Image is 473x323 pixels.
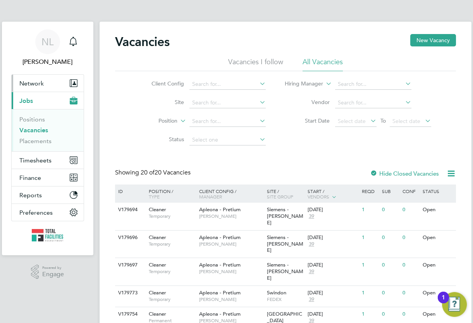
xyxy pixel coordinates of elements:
div: V179696 [116,231,143,245]
span: Siemens - [PERSON_NAME] [267,234,303,254]
label: Site [139,99,184,106]
span: Apleona - Pretium [199,289,241,296]
div: 0 [401,286,421,300]
a: NL[PERSON_NAME] [11,29,84,67]
button: Open Resource Center, 1 new notification [442,292,467,317]
span: 39 [308,296,315,303]
span: Jobs [19,97,33,104]
span: 39 [308,213,315,220]
label: Start Date [285,117,330,124]
div: 1 [360,203,380,217]
label: Position [133,117,177,125]
span: Preferences [19,209,53,216]
div: 1 [360,258,380,272]
label: Vendor [285,99,330,106]
span: FEDEX [267,296,304,302]
span: Cleaner [149,234,166,241]
input: Search for... [189,97,266,108]
div: [DATE] [308,290,358,296]
a: Powered byEngage [31,265,64,279]
span: 20 Vacancies [141,169,191,176]
div: [DATE] [308,311,358,318]
button: Finance [12,169,84,186]
a: Vacancies [19,126,48,134]
span: Finance [19,174,41,181]
div: 1 [442,297,445,308]
li: All Vacancies [303,57,343,71]
span: Apleona - Pretium [199,261,241,268]
span: Temporary [149,213,195,219]
div: Status [421,185,454,198]
span: Temporary [149,241,195,247]
span: To [378,116,388,126]
div: 0 [401,258,421,272]
span: Siemens - [PERSON_NAME] [267,261,303,281]
span: Cleaner [149,311,166,317]
input: Search for... [335,97,411,108]
a: Placements [19,137,52,145]
div: Open [421,286,454,300]
h2: Vacancies [115,34,170,50]
img: tfrecruitment-logo-retina.png [32,229,64,241]
li: Vacancies I follow [228,57,283,71]
div: Jobs [12,109,84,151]
div: Start / [306,185,360,204]
div: 0 [401,203,421,217]
div: Open [421,258,454,272]
div: Open [421,203,454,217]
span: Site Group [267,193,293,200]
span: Cleaner [149,289,166,296]
div: 1 [360,307,380,321]
span: Vendors [308,193,329,200]
div: 0 [380,307,400,321]
span: Cleaner [149,261,166,268]
button: New Vacancy [410,34,456,46]
span: Temporary [149,296,195,302]
span: Manager [199,193,222,200]
span: Powered by [42,265,64,271]
div: Conf [401,185,421,198]
span: Apleona - Pretium [199,206,241,213]
div: ID [116,185,143,198]
span: Engage [42,271,64,278]
button: Network [12,75,84,92]
div: 0 [380,231,400,245]
span: Apleona - Pretium [199,234,241,241]
span: Timesheets [19,157,52,164]
nav: Main navigation [2,22,93,255]
div: [DATE] [308,262,358,268]
div: [DATE] [308,234,358,241]
input: Search for... [189,79,266,90]
input: Select one [189,135,266,145]
div: Reqd [360,185,380,198]
span: Select date [392,118,420,125]
span: 39 [308,241,315,248]
div: V179754 [116,307,143,321]
input: Search for... [335,79,411,90]
div: 0 [401,307,421,321]
span: Nicola Lawrence [11,57,84,67]
span: Reports [19,191,42,199]
span: Siemens - [PERSON_NAME] [267,206,303,226]
a: Positions [19,116,45,123]
button: Jobs [12,92,84,109]
span: Temporary [149,268,195,275]
div: Showing [115,169,192,177]
span: Apleona - Pretium [199,311,241,317]
div: Open [421,307,454,321]
span: [PERSON_NAME] [199,296,263,302]
div: [DATE] [308,207,358,213]
span: [PERSON_NAME] [199,268,263,275]
label: Hide Closed Vacancies [370,170,439,177]
div: Site / [265,185,306,203]
label: Client Config [139,80,184,87]
div: 1 [360,286,380,300]
label: Hiring Manager [279,80,323,88]
span: Type [149,193,160,200]
a: Go to home page [11,229,84,241]
div: Client Config / [197,185,265,203]
div: 0 [380,286,400,300]
button: Preferences [12,204,84,221]
span: 39 [308,268,315,275]
div: 0 [401,231,421,245]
